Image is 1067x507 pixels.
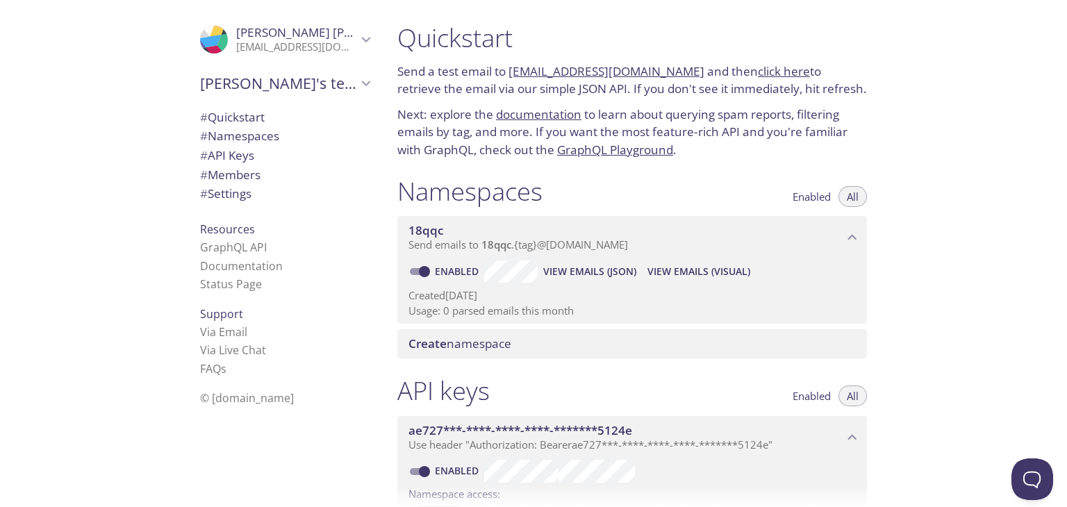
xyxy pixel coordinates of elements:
span: View Emails (Visual) [647,263,750,280]
div: Tasmiya ismat [189,17,381,63]
span: namespace [408,335,511,351]
button: Enabled [784,186,839,207]
span: Create [408,335,447,351]
a: Via Email [200,324,247,340]
a: Status Page [200,276,262,292]
span: Quickstart [200,109,265,125]
div: Quickstart [189,108,381,127]
span: Namespaces [200,128,279,144]
span: Support [200,306,243,322]
span: s [221,361,226,376]
span: Send emails to . {tag} @[DOMAIN_NAME] [408,238,628,251]
span: API Keys [200,147,254,163]
a: documentation [496,106,581,122]
span: Resources [200,222,255,237]
span: # [200,109,208,125]
span: © [DOMAIN_NAME] [200,390,294,406]
span: # [200,167,208,183]
span: Settings [200,185,251,201]
button: Enabled [784,385,839,406]
div: 18qqc namespace [397,216,867,259]
a: click here [758,63,810,79]
label: Namespace access: [408,483,500,503]
span: View Emails (JSON) [543,263,636,280]
p: Created [DATE] [408,288,856,303]
a: GraphQL API [200,240,267,255]
div: Create namespace [397,329,867,358]
h1: Namespaces [397,176,543,207]
span: [PERSON_NAME] [PERSON_NAME] [236,24,427,40]
h1: API keys [397,375,490,406]
a: Enabled [433,464,484,477]
span: Members [200,167,260,183]
h1: Quickstart [397,22,867,53]
a: FAQ [200,361,226,376]
div: Tasmiya's team [189,65,381,101]
span: # [200,185,208,201]
span: 18qqc [481,238,511,251]
span: 18qqc [408,222,444,238]
a: Via Live Chat [200,342,266,358]
iframe: Help Scout Beacon - Open [1011,458,1053,500]
p: Next: explore the to learn about querying spam reports, filtering emails by tag, and more. If you... [397,106,867,159]
a: GraphQL Playground [557,142,673,158]
span: [PERSON_NAME]'s team [200,74,357,93]
a: Enabled [433,265,484,278]
div: Members [189,165,381,185]
span: # [200,147,208,163]
button: View Emails (JSON) [538,260,642,283]
a: Documentation [200,258,283,274]
a: [EMAIL_ADDRESS][DOMAIN_NAME] [508,63,704,79]
p: Usage: 0 parsed emails this month [408,304,856,318]
div: Namespaces [189,126,381,146]
p: [EMAIL_ADDRESS][DOMAIN_NAME] [236,40,357,54]
div: Team Settings [189,184,381,203]
button: All [838,186,867,207]
button: All [838,385,867,406]
button: View Emails (Visual) [642,260,756,283]
span: # [200,128,208,144]
p: Send a test email to and then to retrieve the email via our simple JSON API. If you don't see it ... [397,63,867,98]
div: API Keys [189,146,381,165]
